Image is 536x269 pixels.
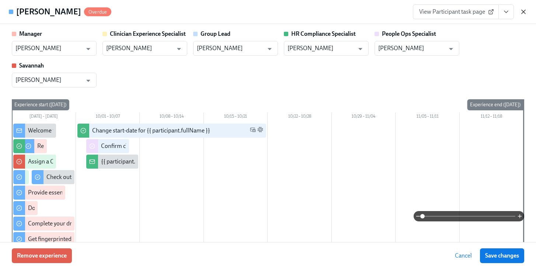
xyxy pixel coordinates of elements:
button: View task page [498,4,514,19]
strong: Savannah [19,62,44,69]
h4: [PERSON_NAME] [16,6,81,17]
strong: Group Lead [201,30,230,37]
div: Register on the [US_STATE] [MEDICAL_DATA] website [37,142,173,150]
div: Check out our recommended laptop specs [46,173,152,181]
span: Cancel [455,252,472,259]
button: Open [83,75,94,86]
div: 10/08 – 10/14 [140,113,204,122]
button: Open [445,43,457,55]
span: Save changes [485,252,519,259]
button: Save changes [480,248,524,263]
div: Provide essential professional documentation [28,189,143,197]
div: Change start-date for {{ participant.fullName }} [92,127,210,135]
button: Open [83,43,94,55]
button: Remove experience [12,248,72,263]
button: Open [355,43,366,55]
strong: HR Compliance Specialist [291,30,356,37]
div: 10/22 – 10/28 [268,113,332,122]
strong: People Ops Specialist [382,30,436,37]
div: 11/12 – 11/18 [460,113,524,122]
div: 10/29 – 11/04 [332,113,396,122]
span: Overdue [84,9,111,15]
div: 11/05 – 11/11 [396,113,460,122]
strong: Manager [19,30,42,37]
div: Confirm cleared by People Ops [101,142,179,150]
div: [DATE] – [DATE] [12,113,76,122]
button: Open [173,43,185,55]
div: 10/01 – 10/07 [76,113,140,122]
span: View Participant task page [419,8,493,15]
strong: Clinician Experience Specialist [110,30,186,37]
a: View Participant task page [413,4,499,19]
button: Open [264,43,275,55]
div: Do your background check in Checkr [28,204,120,212]
div: Complete your drug screening [28,220,104,228]
div: 10/15 – 10/21 [204,113,268,122]
div: Welcome from the Charlie Health Compliance Team 👋 [28,127,167,135]
div: Experience end ([DATE]) [467,99,523,110]
div: Experience start ([DATE]) [11,99,69,110]
span: Work Email [250,127,256,135]
span: Slack [257,127,263,135]
div: Assign a Clinician Experience Specialist for {{ participant.fullName }} (start-date {{ participan... [28,158,320,166]
div: Get fingerprinted [28,235,72,243]
div: {{ participant.fullName }} has filled out the onboarding form [101,158,251,166]
span: Remove experience [17,252,67,259]
button: Cancel [450,248,477,263]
